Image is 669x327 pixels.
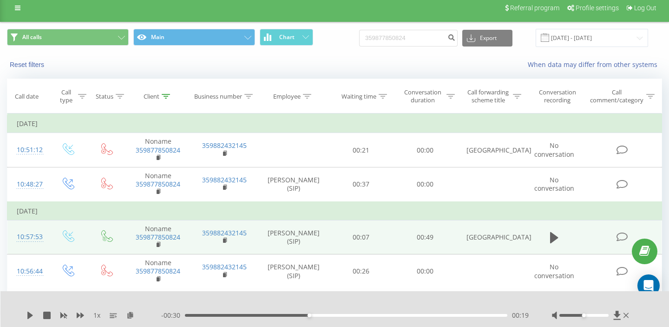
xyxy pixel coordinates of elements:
div: Call type [56,88,76,104]
div: Employee [273,93,301,100]
div: Accessibility label [308,314,311,317]
td: 00:26 [329,254,394,289]
div: 10:51:12 [17,141,39,159]
button: Main [133,29,255,46]
a: 359882432145 [202,175,247,184]
a: When data may differ from other systems [528,60,662,69]
td: [PERSON_NAME] (SIP) [258,167,329,201]
div: Conversation recording [532,88,583,104]
td: [PERSON_NAME] (SIP) [258,254,329,289]
div: Business number [194,93,242,100]
div: Client [144,93,159,100]
td: 00:00 [393,133,457,167]
td: 00:49 [393,220,457,254]
td: Noname [125,254,191,289]
td: 00:37 [329,167,394,201]
button: Reset filters [7,60,49,69]
div: Call forwarding scheme title [466,88,511,104]
td: [GEOGRAPHIC_DATA] [457,133,524,167]
input: Search by number [359,30,458,47]
span: No conversation [534,262,574,280]
td: 00:21 [329,133,394,167]
span: Log Out [634,4,656,12]
a: 359882432145 [202,228,247,237]
span: - 00:30 [161,311,185,320]
span: Profile settings [576,4,619,12]
span: Referral program [510,4,559,12]
a: 359882432145 [202,141,247,150]
td: [GEOGRAPHIC_DATA] [457,220,524,254]
a: 359877850824 [136,146,180,154]
a: 359877850824 [136,233,180,241]
a: 359877850824 [136,180,180,188]
td: Noname [125,167,191,201]
div: Open Intercom Messenger [637,274,660,297]
td: Noname [125,220,191,254]
span: 1 x [93,311,100,320]
div: 10:56:44 [17,262,39,280]
td: Noname [125,133,191,167]
div: Waiting time [341,93,376,100]
button: All calls [7,29,129,46]
td: 00:00 [393,254,457,289]
td: 00:07 [329,220,394,254]
td: [DATE] [7,202,662,220]
div: 10:48:27 [17,175,39,194]
td: [DATE] [7,114,662,133]
a: 359882432145 [202,262,247,271]
div: 10:57:53 [17,228,39,246]
td: 00:00 [393,167,457,201]
div: Status [96,93,113,100]
td: [PERSON_NAME] (SIP) [258,220,329,254]
button: Export [462,30,512,47]
div: Call date [15,93,39,100]
span: Chart [279,34,295,40]
div: Call comment/category [590,88,644,104]
span: No conversation [534,141,574,158]
button: Chart [260,29,313,46]
span: 00:19 [512,311,529,320]
span: All calls [22,33,42,41]
a: 359877850824 [136,267,180,275]
div: Conversation duration [401,88,444,104]
div: Accessibility label [582,314,586,317]
span: No conversation [534,175,574,193]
